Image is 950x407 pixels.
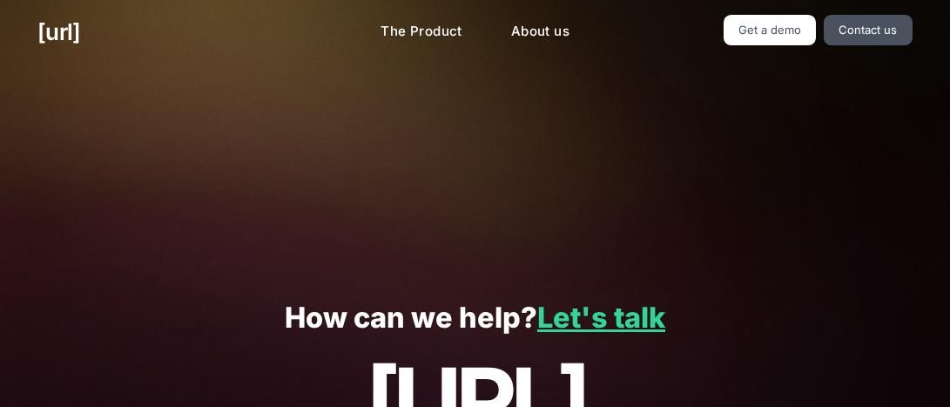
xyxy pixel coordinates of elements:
a: The Product [367,15,476,49]
p: How can we help? [37,302,912,335]
a: About us [497,15,583,49]
a: Contact us [824,15,913,45]
a: Let's talk [537,301,665,335]
a: [URL] [37,15,80,49]
a: Get a demo [724,15,817,45]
